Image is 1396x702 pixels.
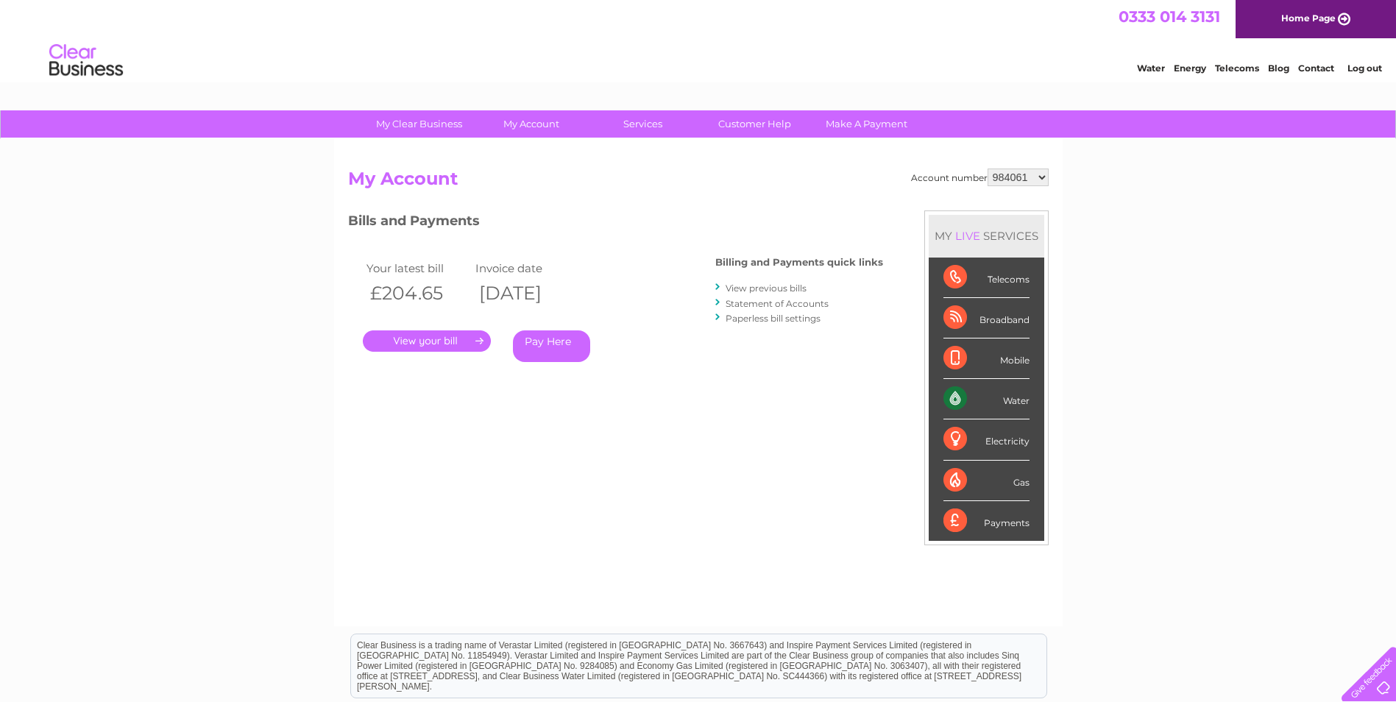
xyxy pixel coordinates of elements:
[351,8,1046,71] div: Clear Business is a trading name of Verastar Limited (registered in [GEOGRAPHIC_DATA] No. 3667643...
[943,501,1030,541] div: Payments
[806,110,927,138] a: Make A Payment
[943,419,1030,460] div: Electricity
[726,298,829,309] a: Statement of Accounts
[472,278,581,308] th: [DATE]
[943,298,1030,338] div: Broadband
[929,215,1044,257] div: MY SERVICES
[1268,63,1289,74] a: Blog
[715,257,883,268] h4: Billing and Payments quick links
[363,330,491,352] a: .
[1347,63,1382,74] a: Log out
[348,210,883,236] h3: Bills and Payments
[1298,63,1334,74] a: Contact
[358,110,480,138] a: My Clear Business
[943,379,1030,419] div: Water
[363,278,472,308] th: £204.65
[943,338,1030,379] div: Mobile
[1119,7,1220,26] a: 0333 014 3131
[513,330,590,362] a: Pay Here
[1215,63,1259,74] a: Telecoms
[726,313,821,324] a: Paperless bill settings
[363,258,472,278] td: Your latest bill
[582,110,704,138] a: Services
[348,169,1049,196] h2: My Account
[49,38,124,83] img: logo.png
[470,110,592,138] a: My Account
[952,229,983,243] div: LIVE
[1174,63,1206,74] a: Energy
[911,169,1049,186] div: Account number
[472,258,581,278] td: Invoice date
[694,110,815,138] a: Customer Help
[1137,63,1165,74] a: Water
[726,283,807,294] a: View previous bills
[943,461,1030,501] div: Gas
[943,258,1030,298] div: Telecoms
